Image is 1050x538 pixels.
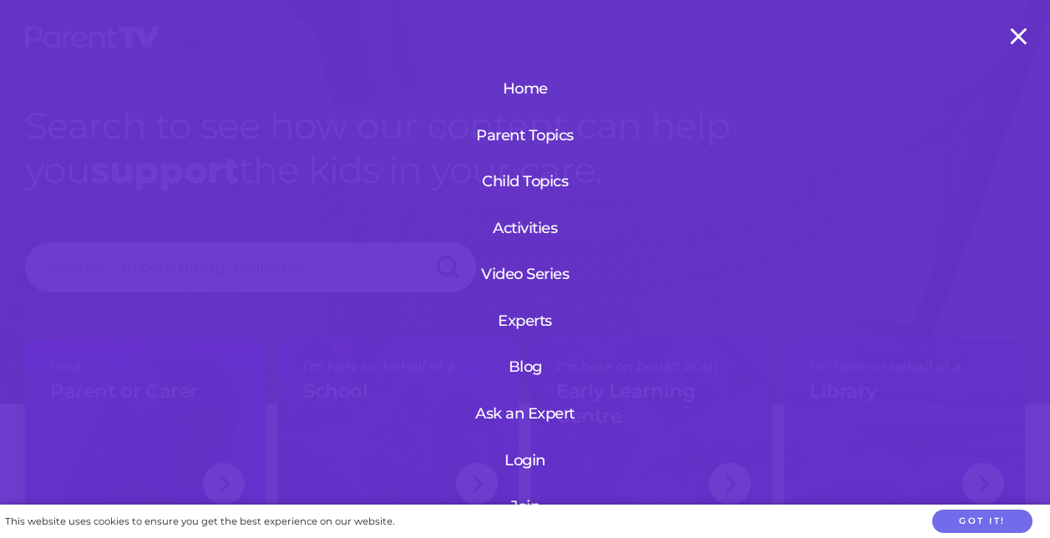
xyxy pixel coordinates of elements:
[467,392,583,435] a: Ask an Expert
[467,252,583,296] a: Video Series
[5,513,394,530] div: This website uses cookies to ensure you get the best experience on our website.
[467,299,583,343] a: Experts
[932,510,1032,534] button: Got it!
[467,114,583,157] a: Parent Topics
[425,485,625,528] a: Join
[467,345,583,388] a: Blog
[467,206,583,250] a: Activities
[467,160,583,203] a: Child Topics
[467,67,583,110] a: Home
[425,439,625,482] a: Login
